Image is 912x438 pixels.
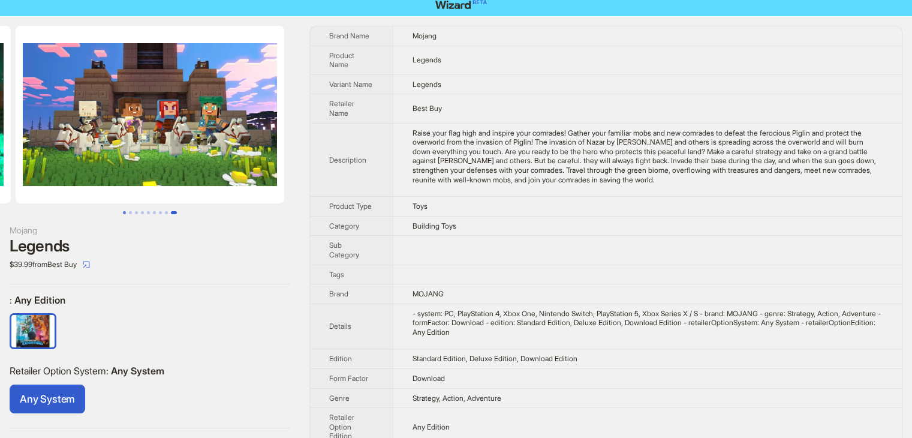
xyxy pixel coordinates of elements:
[165,211,168,214] button: Go to slide 8
[171,211,177,214] button: Go to slide 9
[413,202,428,211] span: Toys
[413,354,577,363] span: Standard Edition, Deluxe Edition, Download Edition
[413,104,442,113] span: Best Buy
[329,31,369,40] span: Brand Name
[329,374,368,383] span: Form Factor
[329,322,351,331] span: Details
[10,255,290,274] div: $39.99 from Best Buy
[20,393,75,405] span: Any System
[413,128,883,185] div: Raise your flag high and inspire your comrades! Gather your familiar mobs and new comrades to def...
[413,374,445,383] span: Download
[129,211,132,214] button: Go to slide 2
[329,289,348,298] span: Brand
[329,221,359,230] span: Category
[159,211,162,214] button: Go to slide 7
[413,422,450,431] span: Any Edition
[10,365,111,377] span: Retailer Option System :
[153,211,156,214] button: Go to slide 6
[413,394,501,403] span: Strategy, Action, Adventure
[413,221,456,230] span: Building Toys
[10,294,14,306] span: :
[329,51,354,70] span: Product Name
[329,270,344,279] span: Tags
[413,55,441,64] span: Legends
[135,211,138,214] button: Go to slide 3
[329,99,354,118] span: Retailer Name
[329,241,359,259] span: Sub Category
[14,294,65,306] span: Any Edition
[111,365,164,377] span: Any System
[10,224,290,237] div: Mojang
[413,80,441,89] span: Legends
[413,31,437,40] span: Mojang
[413,289,444,298] span: MOJANG
[11,315,55,347] img: Any Edition
[329,80,372,89] span: Variant Name
[141,211,144,214] button: Go to slide 4
[329,155,366,164] span: Description
[83,261,90,268] span: select
[329,202,372,211] span: Product Type
[147,211,150,214] button: Go to slide 5
[123,211,126,214] button: Go to slide 1
[329,354,352,363] span: Edition
[16,26,284,203] img: Legends Legends image 9
[11,314,55,346] label: available
[329,394,350,403] span: Genre
[10,385,85,413] label: available
[10,237,290,255] div: Legends
[413,309,883,337] div: - system: PC, PlayStation 4, Xbox One, Nintendo Switch, PlayStation 5, Xbox Series X / S - brand:...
